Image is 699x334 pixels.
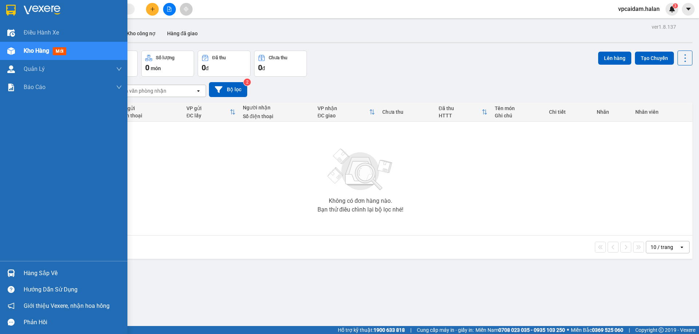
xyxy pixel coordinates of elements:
[6,5,16,16] img: logo-vxr
[435,102,491,122] th: Toggle SortBy
[186,113,229,118] div: ĐC lấy
[24,317,122,328] div: Phản hồi
[24,301,110,310] span: Giới thiệu Vexere, nhận hoa hồng
[439,113,482,118] div: HTTT
[243,105,310,110] div: Người nhận
[112,105,179,111] div: Người gửi
[243,113,310,119] div: Số điện thoại
[382,109,431,115] div: Chưa thu
[116,84,122,90] span: down
[8,286,15,293] span: question-circle
[121,25,161,42] button: Kho công nợ
[254,51,307,77] button: Chưa thu0đ
[317,113,369,118] div: ĐC giao
[150,7,155,12] span: plus
[598,52,631,65] button: Lên hàng
[161,25,204,42] button: Hàng đã giao
[24,83,46,92] span: Báo cáo
[202,63,206,72] span: 0
[24,284,122,295] div: Hướng dẫn sử dụng
[116,66,122,72] span: down
[338,326,405,334] span: Hỗ trợ kỹ thuật:
[53,47,66,55] span: mới
[549,109,589,115] div: Chi tiết
[592,327,623,333] strong: 0369 525 060
[8,319,15,326] span: message
[495,113,541,118] div: Ghi chú
[151,65,161,71] span: món
[198,51,250,77] button: Đã thu0đ
[7,29,15,37] img: warehouse-icon
[682,3,695,16] button: caret-down
[674,3,676,8] span: 3
[186,105,229,111] div: VP gửi
[635,109,688,115] div: Nhân viên
[167,7,172,12] span: file-add
[258,63,262,72] span: 0
[180,3,193,16] button: aim
[24,268,122,279] div: Hàng sắp về
[314,102,379,122] th: Toggle SortBy
[673,3,678,8] sup: 3
[112,113,179,118] div: Số điện thoại
[612,4,666,13] span: vpcaidam.halan
[9,7,87,19] b: GỬI : VP Cái Dăm
[163,3,176,16] button: file-add
[9,19,142,29] li: - [STREET_ADDRESS]
[24,28,59,37] span: Điều hành xe
[659,327,664,333] span: copyright
[8,302,15,309] span: notification
[635,52,674,65] button: Tạo Chuyến
[571,326,623,334] span: Miền Bắc
[145,63,149,72] span: 0
[669,6,675,12] img: icon-new-feature
[206,65,209,71] span: đ
[9,41,142,53] h1: chi huyen
[679,244,685,250] svg: open
[439,105,482,111] div: Đã thu
[262,65,265,71] span: đ
[212,55,226,60] div: Đã thu
[7,84,15,91] img: solution-icon
[495,105,541,111] div: Tên món
[651,244,673,251] div: 10 / trang
[597,109,628,115] div: Nhãn
[183,102,239,122] th: Toggle SortBy
[417,326,474,334] span: Cung cấp máy in - giấy in:
[196,88,201,94] svg: open
[146,3,159,16] button: plus
[209,82,247,97] button: Bộ lọc
[498,327,565,333] strong: 0708 023 035 - 0935 103 250
[183,7,189,12] span: aim
[410,326,411,334] span: |
[475,326,565,334] span: Miền Nam
[244,79,251,86] sup: 2
[269,55,287,60] div: Chưa thu
[652,23,676,31] div: ver 1.8.137
[317,207,403,213] div: Bạn thử điều chỉnh lại bộ lọc nhé!
[9,20,15,27] span: environment
[7,47,15,55] img: warehouse-icon
[374,327,405,333] strong: 1900 633 818
[317,105,369,111] div: VP nhận
[567,329,569,331] span: ⚪️
[685,6,692,12] span: caret-down
[329,198,392,204] div: Không có đơn hàng nào.
[629,326,630,334] span: |
[24,47,49,54] span: Kho hàng
[141,51,194,77] button: Số lượng0món
[9,28,142,41] h1: 0965961627
[24,64,45,73] span: Quản Lý
[7,269,15,277] img: warehouse-icon
[116,87,166,94] div: Chọn văn phòng nhận
[7,65,15,73] img: warehouse-icon
[156,55,174,60] div: Số lượng
[324,144,397,195] img: svg+xml;base64,PHN2ZyBjbGFzcz0ibGlzdC1wbHVnX19zdmciIHhtbG5zPSJodHRwOi8vd3d3LnczLm9yZy8yMDAwL3N2Zy...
